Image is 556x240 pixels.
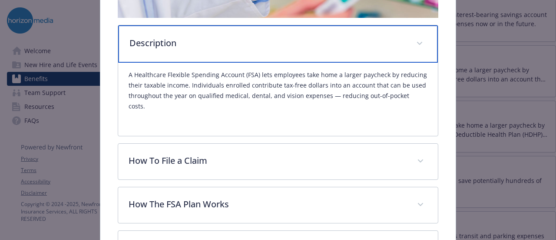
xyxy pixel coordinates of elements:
[129,198,406,211] p: How The FSA Plan Works
[129,37,405,50] p: Description
[118,63,437,136] div: Description
[129,70,427,112] p: A Healthcare Flexible Spending Account (FSA) lets employees take home a larger paycheck by reduci...
[118,25,437,63] div: Description
[129,154,406,167] p: How To File a Claim
[118,144,437,179] div: How To File a Claim
[118,187,437,223] div: How The FSA Plan Works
